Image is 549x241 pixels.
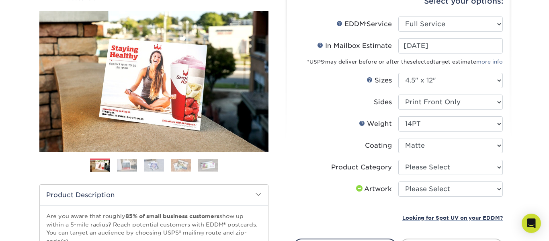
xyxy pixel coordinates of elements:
strong: 85% of small business customers [125,213,219,219]
img: EDDM 01 [90,159,110,173]
span: selected [410,59,433,65]
div: EDDM Service [336,19,392,29]
img: EDDM 02 [117,159,137,171]
div: Open Intercom Messenger [522,214,541,233]
div: Coating [365,141,392,150]
img: EDDM 04 [171,159,191,171]
sup: ® [324,60,325,63]
div: Artwork [354,184,392,194]
div: Product Category [331,163,392,172]
small: *USPS may deliver before or after the target estimate [307,59,503,65]
div: Weight [359,119,392,129]
img: EDDM 03 [144,159,164,171]
img: EDDM 05 [198,159,218,171]
small: Looking for Spot UV on your EDDM? [402,215,503,221]
a: Looking for Spot UV on your EDDM? [402,214,503,221]
img: EDDM Postcards 01 [39,2,268,161]
a: more info [476,59,503,65]
input: Select Date [398,38,503,54]
sup: ® [365,22,367,25]
div: Sizes [367,76,392,85]
div: In Mailbox Estimate [317,41,392,51]
h2: Product Description [40,185,268,205]
div: Sides [374,97,392,107]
